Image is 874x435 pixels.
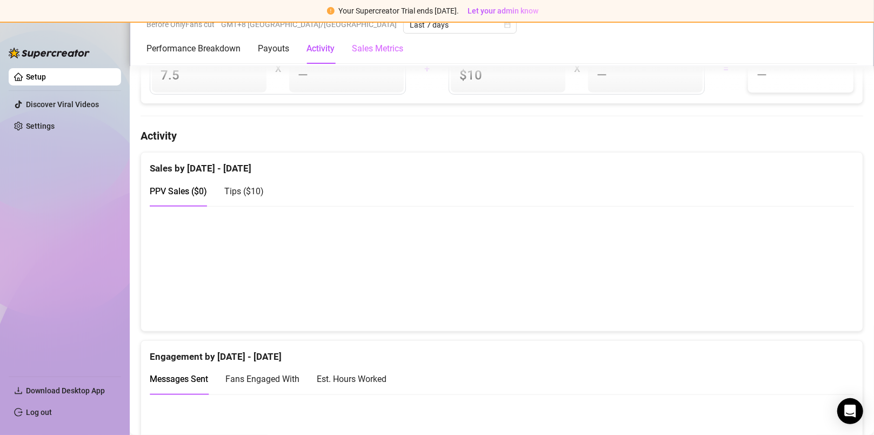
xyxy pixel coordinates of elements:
span: Download Desktop App [26,386,105,395]
span: exclamation-circle [327,7,335,15]
button: Let your admin know [464,4,543,17]
span: Before OnlyFans cut [146,16,215,32]
span: 7.5 [161,67,258,84]
span: — [298,67,308,84]
span: — [757,67,767,84]
span: $10 [459,67,557,84]
div: Performance Breakdown [146,42,241,55]
div: Payouts [258,42,289,55]
a: Discover Viral Videos [26,100,99,109]
div: Activity [306,42,335,55]
span: Let your admin know [468,6,539,15]
div: Engagement by [DATE] - [DATE] [150,341,854,364]
span: Messages Sent [150,374,208,384]
div: Open Intercom Messenger [837,398,863,424]
img: logo-BBDzfeDw.svg [9,48,90,58]
span: — [597,67,607,84]
div: X [574,60,579,77]
span: calendar [504,22,511,28]
span: GMT+8 [GEOGRAPHIC_DATA]/[GEOGRAPHIC_DATA] [221,16,397,32]
div: = [711,60,741,77]
a: Setup [26,72,46,81]
a: Settings [26,122,55,130]
div: Sales Metrics [352,42,403,55]
span: Last 7 days [410,17,510,33]
div: + [412,60,442,77]
div: Sales by [DATE] - [DATE] [150,153,854,176]
span: PPV Sales ( $0 ) [150,186,207,196]
h4: Activity [141,128,863,143]
span: Fans Engaged With [225,374,299,384]
span: Your Supercreator Trial ends [DATE]. [339,6,459,15]
div: Est. Hours Worked [317,372,386,386]
div: X [275,60,281,77]
span: Tips ( $10 ) [224,186,264,196]
a: Log out [26,408,52,417]
span: download [14,386,23,395]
